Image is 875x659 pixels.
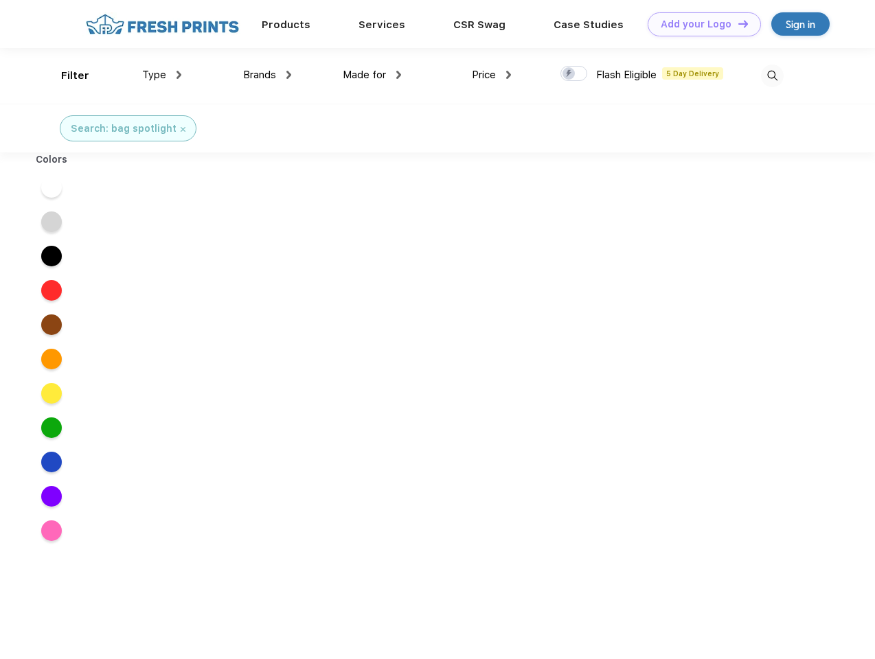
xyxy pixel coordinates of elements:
[82,12,243,36] img: fo%20logo%202.webp
[472,69,496,81] span: Price
[661,19,731,30] div: Add your Logo
[596,69,657,81] span: Flash Eligible
[662,67,723,80] span: 5 Day Delivery
[506,71,511,79] img: dropdown.png
[181,127,185,132] img: filter_cancel.svg
[262,19,310,31] a: Products
[142,69,166,81] span: Type
[396,71,401,79] img: dropdown.png
[243,69,276,81] span: Brands
[738,20,748,27] img: DT
[61,68,89,84] div: Filter
[71,122,177,136] div: Search: bag spotlight
[25,152,78,167] div: Colors
[771,12,830,36] a: Sign in
[286,71,291,79] img: dropdown.png
[343,69,386,81] span: Made for
[177,71,181,79] img: dropdown.png
[786,16,815,32] div: Sign in
[761,65,784,87] img: desktop_search.svg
